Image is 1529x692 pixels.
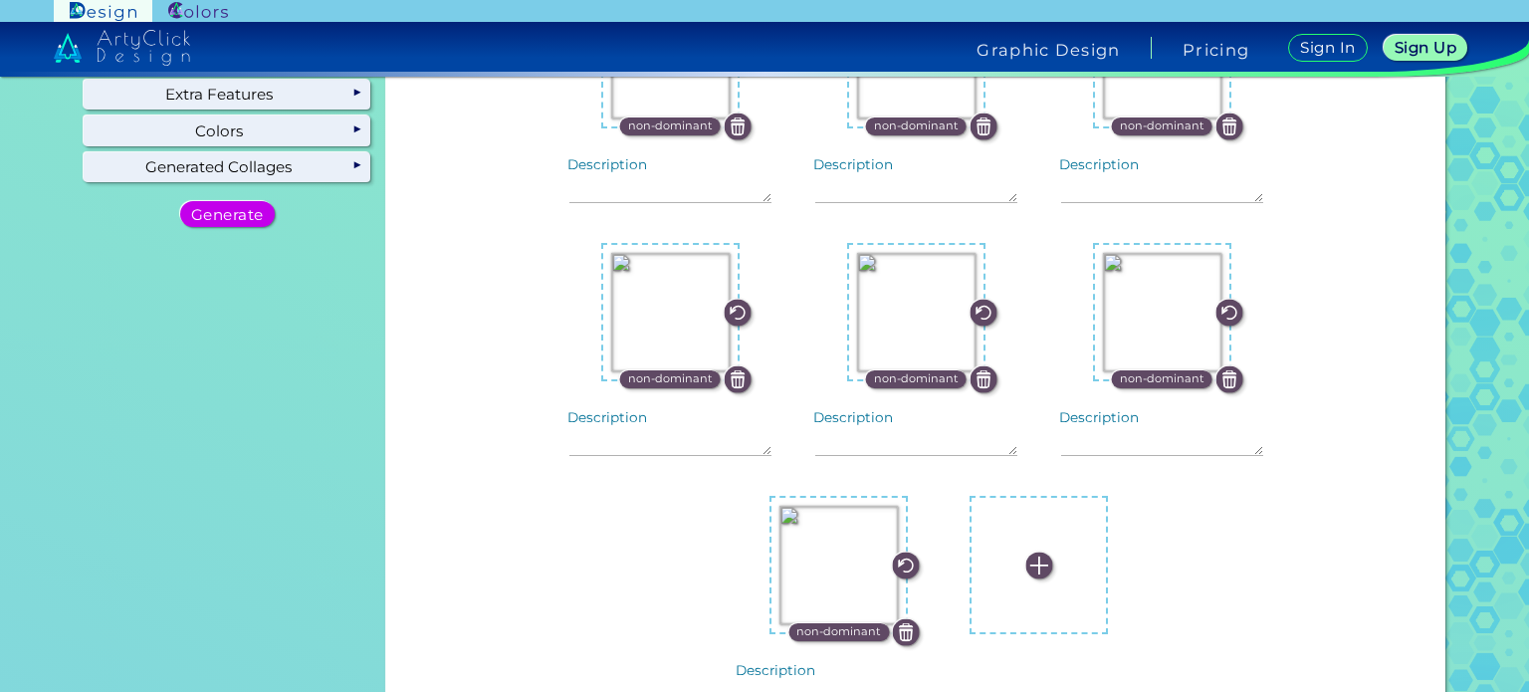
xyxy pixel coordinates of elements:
img: 4bf6ab86-b0f2-43e3-8b3f-4318a3608116 [611,253,730,371]
label: Description [1059,411,1139,425]
div: Extra Features [84,80,370,110]
label: Description [813,411,893,425]
div: Colors [84,115,370,145]
img: 81a96e0f-7978-4c0f-89da-27207c09dfba [857,253,976,371]
label: Description [736,664,815,678]
a: Sign In [1292,35,1364,61]
h5: Sign Up [1398,41,1453,55]
img: icon_plus_white.svg [1025,552,1052,578]
div: Generated Collages [84,152,370,182]
p: non-dominant [628,370,713,388]
a: Pricing [1183,42,1249,58]
img: ArtyClick Colors logo [168,2,228,21]
p: non-dominant [874,370,959,388]
label: Description [567,411,647,425]
label: Description [1059,158,1139,172]
img: fb3e0e92-0edc-4f0f-9a24-97d2770ea933 [779,506,898,624]
h4: Graphic Design [977,42,1120,58]
h5: Sign In [1303,41,1353,55]
img: bc59e34f-9367-4b67-a83a-df0b6f586610 [1103,253,1221,371]
label: Description [813,158,893,172]
img: artyclick_design_logo_white_combined_path.svg [54,30,191,66]
label: Description [567,158,647,172]
p: non-dominant [628,117,713,135]
a: Sign Up [1388,36,1464,60]
p: non-dominant [874,117,959,135]
p: non-dominant [796,623,881,641]
p: non-dominant [1120,370,1204,388]
h5: Generate [194,207,260,221]
p: non-dominant [1120,117,1204,135]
